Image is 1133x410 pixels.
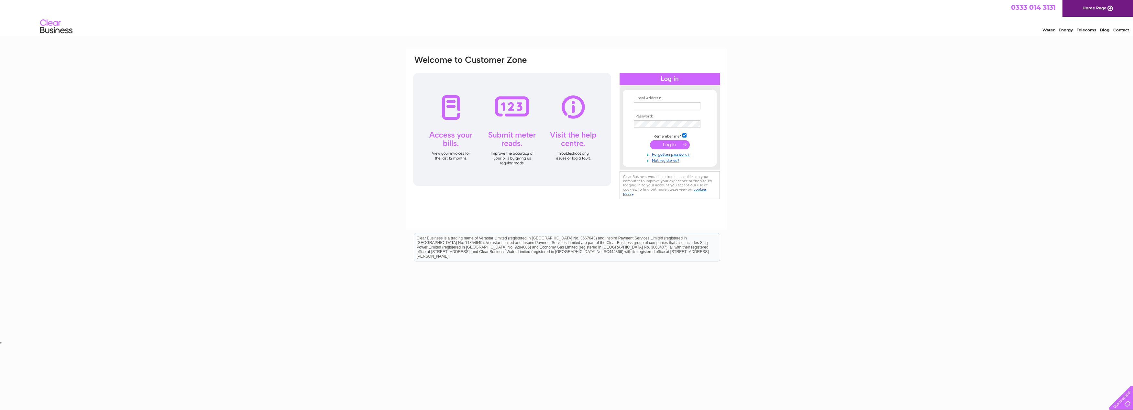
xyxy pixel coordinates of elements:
a: cookies policy [623,187,707,196]
div: Clear Business would like to place cookies on your computer to improve your experience of the sit... [620,171,720,199]
a: Energy [1059,28,1073,32]
div: Clear Business is a trading name of Verastar Limited (registered in [GEOGRAPHIC_DATA] No. 3667643... [414,4,720,31]
a: Water [1042,28,1055,32]
img: logo.png [40,17,73,37]
a: Contact [1113,28,1129,32]
a: Not registered? [634,157,707,163]
th: Password: [632,114,707,119]
a: Blog [1100,28,1109,32]
a: Forgotten password? [634,151,707,157]
input: Submit [650,140,690,149]
td: Remember me? [632,132,707,139]
a: Telecoms [1077,28,1096,32]
a: 0333 014 3131 [1011,3,1056,11]
th: Email Address: [632,96,707,101]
